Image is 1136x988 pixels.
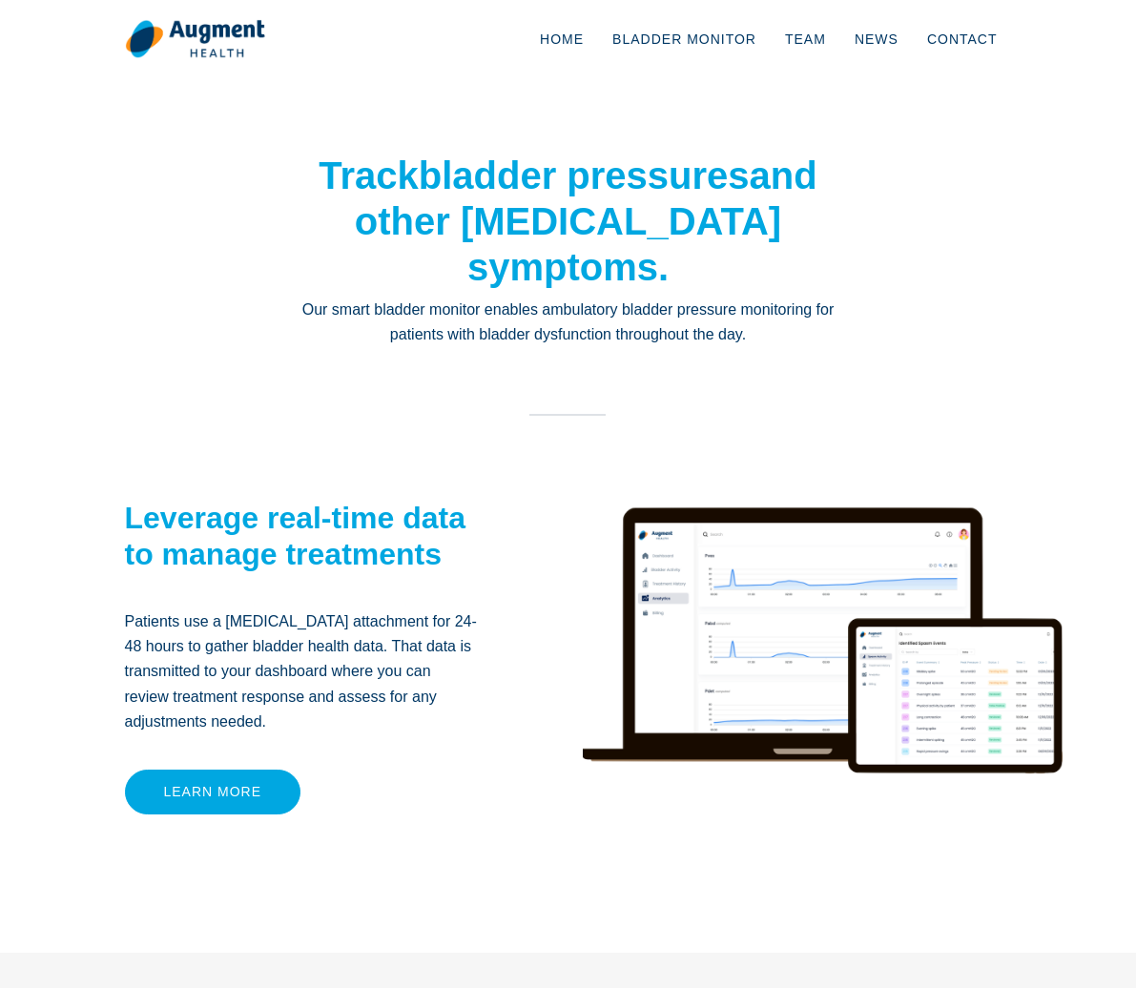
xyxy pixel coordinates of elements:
a: News [840,8,913,71]
a: Home [526,8,598,71]
strong: bladder pressures [419,154,750,196]
a: Bladder Monitor [598,8,771,71]
a: Team [771,8,840,71]
p: Our smart bladder monitor enables ambulatory bladder pressure monitoring for patients with bladde... [278,298,859,348]
p: Patients use a [MEDICAL_DATA] attachment for 24-48 hours to gather bladder health data. That data... [125,609,478,735]
img: device render [583,457,1064,886]
h1: Track and other [MEDICAL_DATA] symptoms. [278,153,859,290]
a: Contact [913,8,1012,71]
h2: Leverage real-time data to manage treatments [125,500,478,573]
a: Learn more [125,770,301,814]
img: logo [125,19,265,59]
